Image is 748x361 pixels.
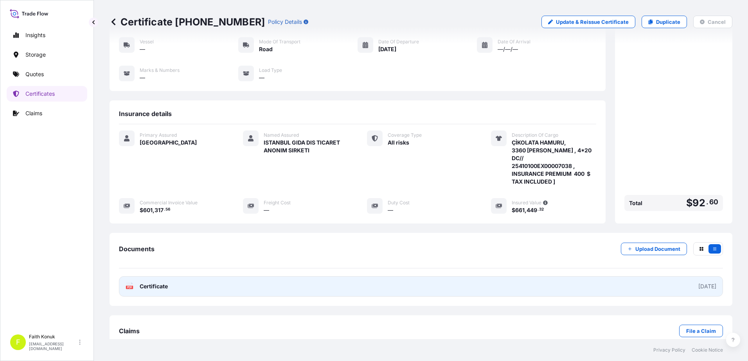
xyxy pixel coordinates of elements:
[698,282,716,290] div: [DATE]
[153,207,155,213] span: ,
[16,338,20,346] span: F
[512,132,558,138] span: Description Of Cargo
[119,338,244,345] span: No claims were submitted against this certificate .
[692,347,723,353] a: Cookie Notice
[264,206,269,214] span: —
[708,18,726,26] p: Cancel
[25,90,55,98] p: Certificates
[7,105,87,121] a: Claims
[140,74,145,82] span: —
[25,109,42,117] p: Claims
[119,276,723,297] a: PDFCertificate[DATE]
[140,132,177,138] span: Primary Assured
[635,245,680,253] p: Upload Document
[259,67,282,73] span: Load Type
[140,282,168,290] span: Certificate
[110,16,265,28] p: Certificate [PHONE_NUMBER]
[621,243,687,255] button: Upload Document
[515,207,525,213] span: 661
[140,207,143,213] span: $
[498,45,518,53] span: —/—/—
[259,74,264,82] span: —
[25,31,45,39] p: Insights
[25,70,44,78] p: Quotes
[653,347,685,353] a: Privacy Policy
[556,18,629,26] p: Update & Reissue Certificate
[538,208,539,211] span: .
[686,198,692,208] span: $
[686,327,716,335] p: File a Claim
[164,208,165,211] span: .
[29,341,77,351] p: [EMAIL_ADDRESS][DOMAIN_NAME]
[7,27,87,43] a: Insights
[264,200,291,206] span: Freight Cost
[679,325,723,337] a: File a Claim
[119,110,172,118] span: Insurance details
[140,200,198,206] span: Commercial Invoice Value
[656,18,680,26] p: Duplicate
[165,208,170,211] span: 56
[25,51,46,59] p: Storage
[527,207,537,213] span: 449
[127,286,132,289] text: PDF
[693,16,732,28] button: Cancel
[155,207,164,213] span: 317
[119,245,155,253] span: Documents
[7,86,87,102] a: Certificates
[29,334,77,340] p: Faith Konuk
[512,200,541,206] span: Insured Value
[264,139,348,154] span: ISTANBUL GIDA DIS TICARET ANONIM SIRKETI
[512,207,515,213] span: $
[143,207,153,213] span: 601
[264,132,299,138] span: Named Assured
[709,200,718,204] span: 60
[140,139,197,147] span: [GEOGRAPHIC_DATA]
[539,208,544,211] span: 32
[706,200,708,204] span: .
[7,47,87,63] a: Storage
[119,327,140,335] span: Claims
[7,66,87,82] a: Quotes
[629,199,642,207] span: Total
[388,139,409,147] span: All risks
[378,45,396,53] span: [DATE]
[388,200,410,206] span: Duty Cost
[642,16,687,28] a: Duplicate
[692,198,705,208] span: 92
[259,45,273,53] span: Road
[512,139,596,186] span: ÇİKOLATA HAMURU, 3360 [PERSON_NAME] , 4*20 DC// 25410100EX00007038 , INSURANCE PREMIUM 400 $ TAX ...
[525,207,527,213] span: ,
[541,16,635,28] a: Update & Reissue Certificate
[388,132,422,138] span: Coverage Type
[268,18,302,26] p: Policy Details
[388,206,393,214] span: —
[140,45,145,53] span: —
[140,67,180,73] span: Marks & Numbers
